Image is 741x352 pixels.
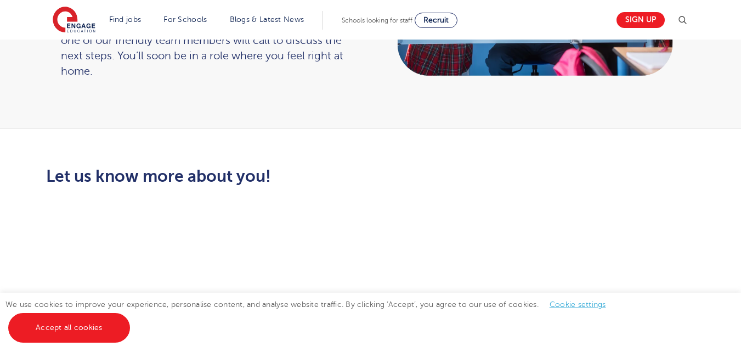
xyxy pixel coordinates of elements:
[8,313,130,343] a: Accept all cookies
[109,15,142,24] a: Find jobs
[53,7,95,34] img: Engage Education
[423,16,449,24] span: Recruit
[163,15,207,24] a: For Schools
[5,300,617,332] span: We use cookies to improve your experience, personalise content, and analyse website traffic. By c...
[46,167,473,186] h2: Let us know more about you!
[550,300,606,309] a: Cookie settings
[415,13,457,28] a: Recruit
[46,18,360,79] div: It won’t take long. We just need a few brief details and then one of our friendly team members wi...
[230,15,304,24] a: Blogs & Latest News
[342,16,412,24] span: Schools looking for staff
[616,12,665,28] a: Sign up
